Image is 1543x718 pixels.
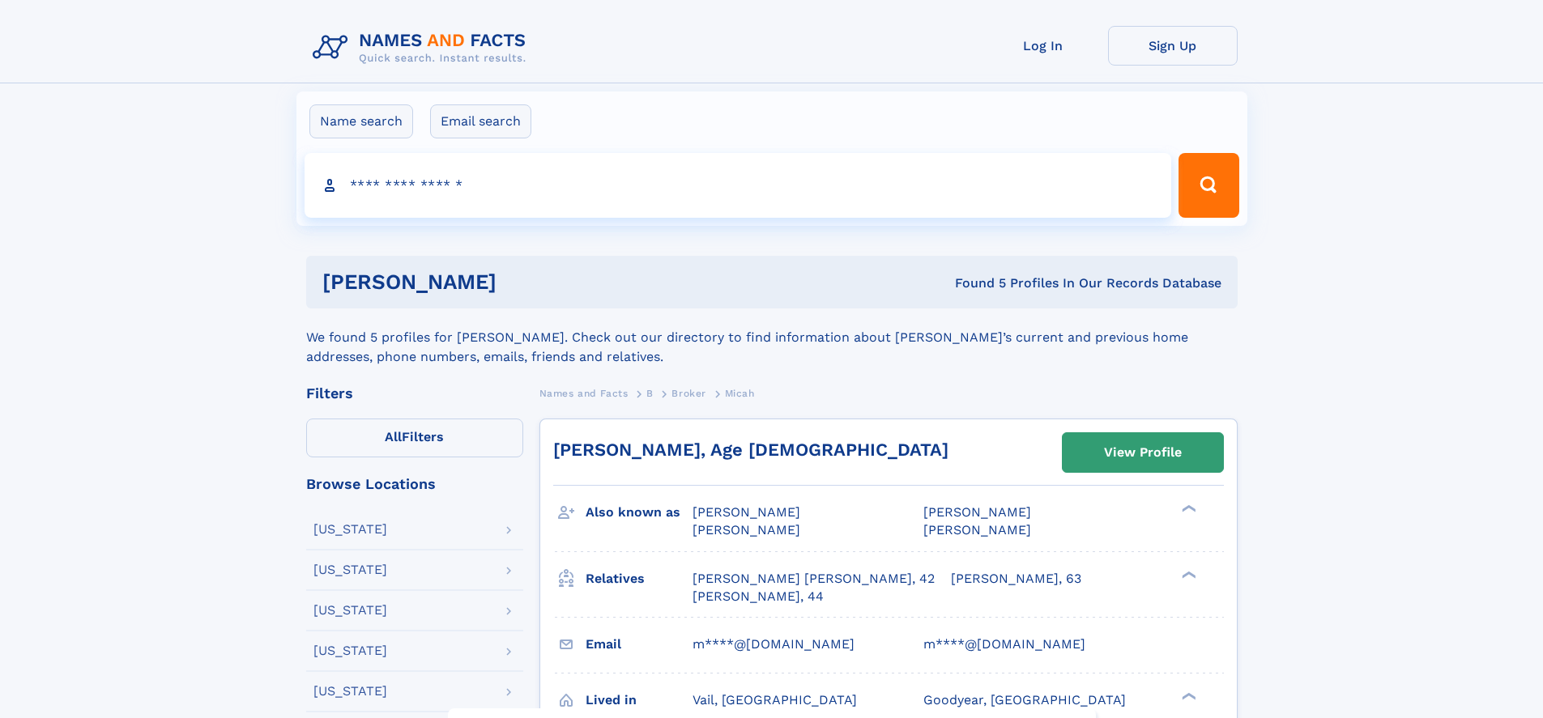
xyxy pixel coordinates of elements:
img: Logo Names and Facts [306,26,539,70]
div: ❯ [1178,503,1197,514]
a: B [646,383,654,403]
h3: Relatives [586,565,693,593]
div: [US_STATE] [313,563,387,576]
button: Search Button [1179,153,1238,218]
span: [PERSON_NAME] [693,522,800,537]
input: search input [305,153,1172,218]
a: [PERSON_NAME], Age [DEMOGRAPHIC_DATA] [553,440,948,460]
span: All [385,429,402,444]
span: [PERSON_NAME] [923,522,1031,537]
h3: Email [586,631,693,658]
a: Log In [978,26,1108,66]
a: Sign Up [1108,26,1238,66]
a: Names and Facts [539,383,629,403]
span: Micah [725,388,755,399]
h1: [PERSON_NAME] [322,272,726,292]
div: [US_STATE] [313,644,387,657]
div: View Profile [1104,434,1182,471]
h3: Also known as [586,499,693,526]
div: [US_STATE] [313,523,387,536]
div: We found 5 profiles for [PERSON_NAME]. Check out our directory to find information about [PERSON_... [306,308,1238,367]
div: Browse Locations [306,477,523,491]
h3: Lived in [586,686,693,714]
a: [PERSON_NAME], 44 [693,588,824,605]
a: Broker [671,383,706,403]
label: Email search [430,104,531,138]
div: [US_STATE] [313,685,387,698]
div: ❯ [1178,569,1197,580]
label: Name search [309,104,413,138]
div: [US_STATE] [313,604,387,617]
div: Found 5 Profiles In Our Records Database [726,274,1221,292]
span: [PERSON_NAME] [923,504,1031,520]
span: Broker [671,388,706,399]
a: View Profile [1063,433,1223,472]
a: [PERSON_NAME], 63 [951,570,1081,588]
span: B [646,388,654,399]
span: [PERSON_NAME] [693,504,800,520]
div: Filters [306,386,523,401]
span: Vail, [GEOGRAPHIC_DATA] [693,692,857,707]
div: ❯ [1178,690,1197,701]
a: [PERSON_NAME] [PERSON_NAME], 42 [693,570,935,588]
label: Filters [306,418,523,457]
span: Goodyear, [GEOGRAPHIC_DATA] [923,692,1126,707]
